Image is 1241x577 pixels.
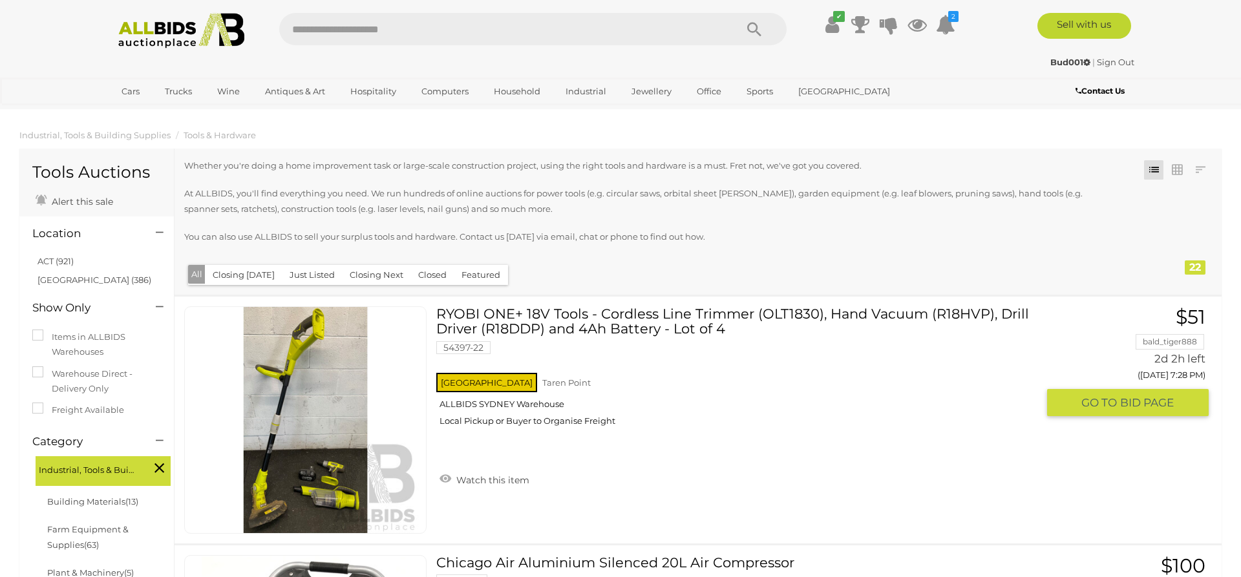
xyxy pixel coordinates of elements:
[32,227,136,240] h4: Location
[32,330,161,360] label: Items in ALLBIDS Warehouses
[936,13,955,36] a: 2
[722,13,787,45] button: Search
[113,81,148,102] a: Cars
[1057,306,1209,417] a: $51 bald_tiger888 2d 2h left ([DATE] 7:28 PM) GO TOBID PAGE
[557,81,615,102] a: Industrial
[193,307,419,533] img: 54397-22a.jpeg
[19,130,171,140] a: Industrial, Tools & Building Supplies
[1176,305,1205,329] span: $51
[1185,260,1205,275] div: 22
[48,196,113,207] span: Alert this sale
[342,81,405,102] a: Hospitality
[446,306,1037,436] a: RYOBI ONE+ 18V Tools - Cordless Line Trimmer (OLT1830), Hand Vacuum (R18HVP), Drill Driver (R18DD...
[485,81,549,102] a: Household
[822,13,842,36] a: ✔
[1097,57,1134,67] a: Sign Out
[32,403,124,417] label: Freight Available
[1050,57,1090,67] strong: Bud001
[32,435,136,448] h4: Category
[1076,84,1128,98] a: Contact Us
[39,459,136,477] span: Industrial, Tools & Building Supplies
[47,524,129,549] a: Farm Equipment & Supplies(63)
[156,81,200,102] a: Trucks
[436,469,533,488] a: Watch this item
[205,265,282,285] button: Closing [DATE]
[1076,86,1125,96] b: Contact Us
[790,81,898,102] a: [GEOGRAPHIC_DATA]
[1081,395,1120,410] span: GO TO
[257,81,334,102] a: Antiques & Art
[413,81,477,102] a: Computers
[184,186,1117,216] p: At ALLBIDS, you'll find everything you need. We run hundreds of online auctions for power tools (...
[833,11,845,22] i: ✔
[37,256,74,266] a: ACT (921)
[738,81,781,102] a: Sports
[453,474,529,486] span: Watch this item
[1092,57,1095,67] span: |
[84,540,99,550] span: (63)
[688,81,730,102] a: Office
[125,496,138,507] span: (13)
[32,366,161,397] label: Warehouse Direct - Delivery Only
[623,81,680,102] a: Jewellery
[342,265,411,285] button: Closing Next
[32,302,136,314] h4: Show Only
[111,13,251,48] img: Allbids.com.au
[184,229,1117,244] p: You can also use ALLBIDS to sell your surplus tools and hardware. Contact us [DATE] via email, ch...
[1037,13,1131,39] a: Sell with us
[1050,57,1092,67] a: Bud001
[37,275,151,285] a: [GEOGRAPHIC_DATA] (386)
[410,265,454,285] button: Closed
[209,81,248,102] a: Wine
[454,265,508,285] button: Featured
[47,496,138,507] a: Building Materials(13)
[1120,395,1174,410] span: BID PAGE
[32,163,161,182] h1: Tools Auctions
[948,11,959,22] i: 2
[184,130,256,140] a: Tools & Hardware
[184,158,1117,173] p: Whether you're doing a home improvement task or large-scale construction project, using the right...
[32,191,116,210] a: Alert this sale
[1047,389,1209,417] button: GO TOBID PAGE
[282,265,343,285] button: Just Listed
[188,265,206,284] button: All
